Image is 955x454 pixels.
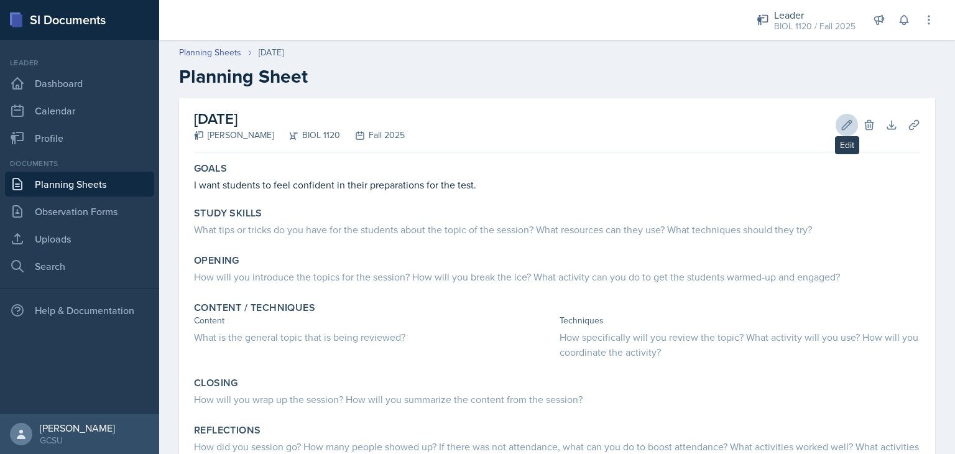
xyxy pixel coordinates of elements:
[194,302,315,314] label: Content / Techniques
[836,114,858,136] button: Edit
[340,129,405,142] div: Fall 2025
[40,434,115,447] div: GCSU
[194,162,227,175] label: Goals
[774,7,856,22] div: Leader
[5,254,154,279] a: Search
[560,330,920,359] div: How specifically will you review the topic? What activity will you use? How will you coordinate t...
[194,222,920,237] div: What tips or tricks do you have for the students about the topic of the session? What resources c...
[194,269,920,284] div: How will you introduce the topics for the session? How will you break the ice? What activity can ...
[774,20,856,33] div: BIOL 1120 / Fall 2025
[194,108,405,130] h2: [DATE]
[194,424,261,437] label: Reflections
[5,298,154,323] div: Help & Documentation
[194,254,239,267] label: Opening
[5,98,154,123] a: Calendar
[274,129,340,142] div: BIOL 1120
[5,158,154,169] div: Documents
[194,377,238,389] label: Closing
[194,392,920,407] div: How will you wrap up the session? How will you summarize the content from the session?
[5,71,154,96] a: Dashboard
[5,126,154,151] a: Profile
[179,46,241,59] a: Planning Sheets
[560,314,920,327] div: Techniques
[194,314,555,327] div: Content
[5,57,154,68] div: Leader
[194,207,262,220] label: Study Skills
[5,172,154,197] a: Planning Sheets
[194,177,920,192] p: I want students to feel confident in their preparations for the test.
[40,422,115,434] div: [PERSON_NAME]
[179,65,935,88] h2: Planning Sheet
[5,199,154,224] a: Observation Forms
[259,46,284,59] div: [DATE]
[194,129,274,142] div: [PERSON_NAME]
[5,226,154,251] a: Uploads
[194,330,555,345] div: What is the general topic that is being reviewed?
